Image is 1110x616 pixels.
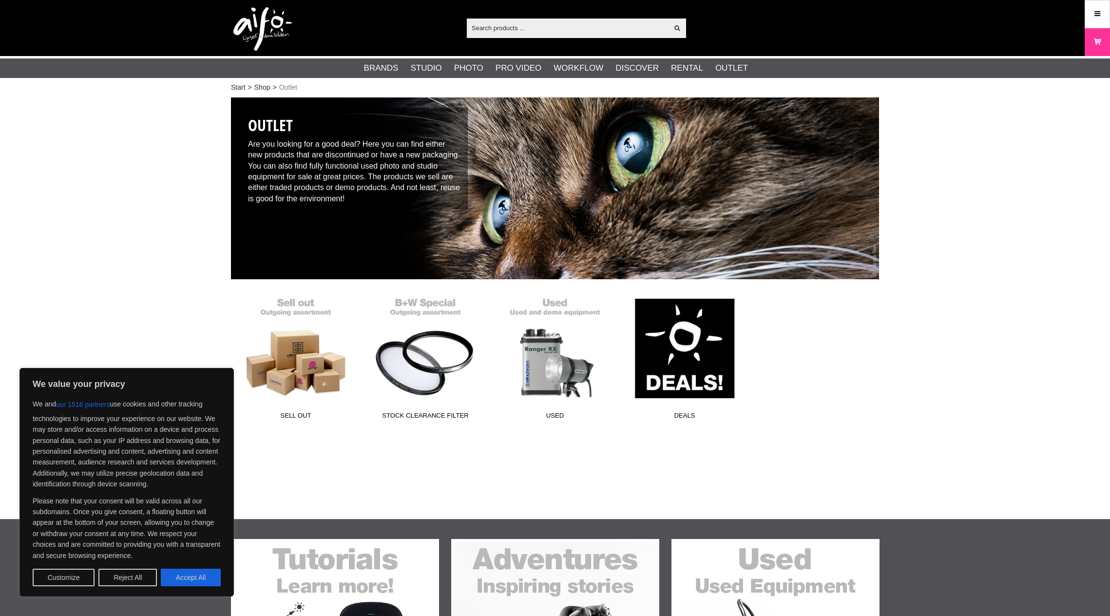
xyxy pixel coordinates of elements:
span: > [272,82,276,93]
h1: Outlet [248,115,460,136]
img: logo.png [233,7,292,51]
span: Stock Clearance Filter [361,411,490,424]
p: We and use cookies and other tracking technologies to improve your experience on our website. We ... [33,396,221,490]
button: Reject All [98,569,157,586]
span: > [248,82,252,93]
a: Sell Out [231,292,361,424]
a: Rental [671,62,703,75]
a: Workflow [554,62,603,75]
span: Used [490,411,620,424]
a: Studio [410,62,441,75]
div: We value your privacy [19,368,234,597]
a: Stock Clearance Filter [361,292,490,424]
a: Outlet [715,62,748,75]
img: Outlet Deals used photo equipment / Photographer Jaanus Ree [231,97,879,279]
a: Start [231,82,246,93]
button: Customize [33,569,95,586]
a: Used [490,292,620,424]
p: Please note that your consent will be valid across all our subdomains. Once you give consent, a f... [33,496,221,561]
p: We value your privacy [33,378,221,390]
button: Accept All [161,569,221,586]
input: Search products ... [467,20,668,35]
button: our 1516 partners [56,396,110,413]
a: Discover [615,62,659,75]
a: Shop [254,82,270,93]
a: Photo [454,62,483,75]
a: Brands [364,62,399,75]
div: Are you looking for a good deal? Here you can find either new products that are discontinued or h... [241,107,468,209]
span: Deals [620,411,749,424]
a: Deals [620,292,749,424]
span: Outlet [279,82,297,93]
a: Pro Video [496,62,541,75]
span: Sell Out [231,411,361,424]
